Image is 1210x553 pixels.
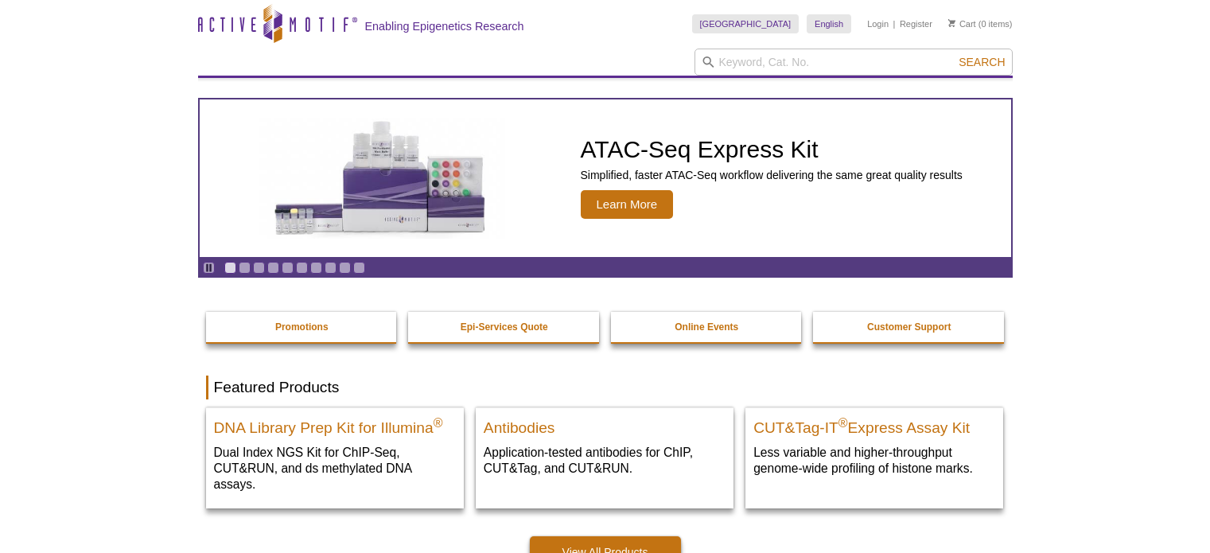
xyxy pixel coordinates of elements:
strong: Promotions [275,321,329,333]
a: Go to slide 6 [296,262,308,274]
button: Search [954,55,1010,69]
a: Customer Support [813,312,1006,342]
strong: Customer Support [867,321,951,333]
a: Login [867,18,889,29]
h2: CUT&Tag-IT Express Assay Kit [753,412,995,436]
input: Keyword, Cat. No. [694,49,1013,76]
a: Cart [948,18,976,29]
a: Go to slide 8 [325,262,337,274]
a: CUT&Tag-IT® Express Assay Kit CUT&Tag-IT®Express Assay Kit Less variable and higher-throughput ge... [745,407,1003,493]
h2: Featured Products [206,376,1005,399]
a: Go to slide 4 [267,262,279,274]
a: DNA Library Prep Kit for Illumina DNA Library Prep Kit for Illumina® Dual Index NGS Kit for ChIP-... [206,407,464,508]
h2: Enabling Epigenetics Research [365,19,524,33]
strong: Epi-Services Quote [461,321,548,333]
a: Register [900,18,932,29]
a: Epi-Services Quote [408,312,601,342]
h2: DNA Library Prep Kit for Illumina [214,412,456,436]
a: ATAC-Seq Express Kit ATAC-Seq Express Kit Simplified, faster ATAC-Seq workflow delivering the sam... [200,99,1011,257]
a: English [807,14,851,33]
p: Simplified, faster ATAC-Seq workflow delivering the same great quality results [581,168,963,182]
a: Go to slide 2 [239,262,251,274]
a: [GEOGRAPHIC_DATA] [692,14,800,33]
p: Less variable and higher-throughput genome-wide profiling of histone marks​. [753,444,995,477]
img: ATAC-Seq Express Kit [251,118,513,239]
sup: ® [838,416,848,430]
span: Search [959,56,1005,68]
sup: ® [434,416,443,430]
a: Toggle autoplay [203,262,215,274]
a: Promotions [206,312,399,342]
a: Go to slide 7 [310,262,322,274]
a: Go to slide 9 [339,262,351,274]
strong: Online Events [675,321,738,333]
li: (0 items) [948,14,1013,33]
a: Go to slide 10 [353,262,365,274]
p: Dual Index NGS Kit for ChIP-Seq, CUT&RUN, and ds methylated DNA assays. [214,444,456,493]
a: Online Events [611,312,803,342]
li: | [893,14,896,33]
span: Learn More [581,190,674,219]
img: Your Cart [948,19,955,27]
p: Application-tested antibodies for ChIP, CUT&Tag, and CUT&RUN. [484,444,726,477]
article: ATAC-Seq Express Kit [200,99,1011,257]
a: Go to slide 1 [224,262,236,274]
a: Go to slide 5 [282,262,294,274]
h2: ATAC-Seq Express Kit [581,138,963,162]
h2: Antibodies [484,412,726,436]
a: Go to slide 3 [253,262,265,274]
a: All Antibodies Antibodies Application-tested antibodies for ChIP, CUT&Tag, and CUT&RUN. [476,407,733,493]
